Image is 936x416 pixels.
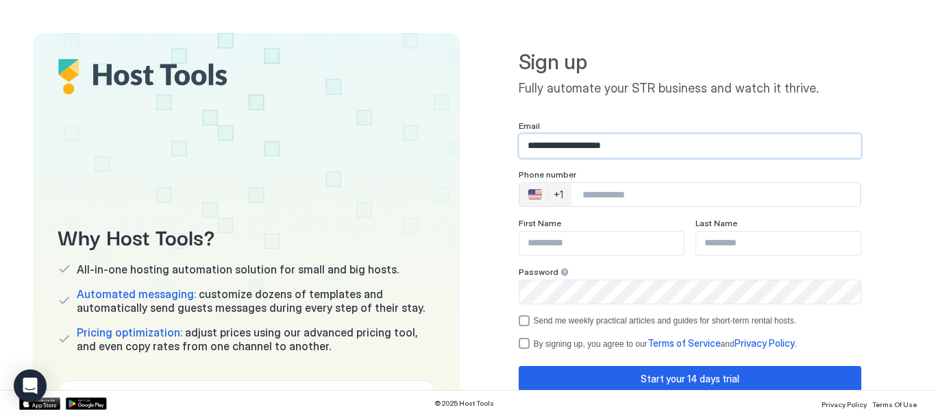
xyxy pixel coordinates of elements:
a: App Store [19,397,60,410]
span: Privacy Policy [822,400,867,408]
input: Input Field [519,280,861,304]
div: Countries button [520,183,571,206]
span: adjust prices using our advanced pricing tool, and even copy rates from one channel to another. [77,326,435,353]
a: Privacy Policy [822,396,867,411]
span: customize dozens of templates and automatically send guests messages during every step of their s... [77,287,435,315]
input: Phone Number input [571,182,860,207]
div: termsPrivacy [519,337,861,350]
span: Sign up [519,49,861,75]
a: Terms of Service [648,339,721,349]
a: Terms Of Use [872,396,917,411]
span: Phone number [519,169,576,180]
div: Send me weekly practical articles and guides for short-term rental hosts. [534,316,797,326]
span: Automated messaging: [77,287,196,301]
a: Privacy Policy [735,339,795,349]
span: Terms Of Use [872,400,917,408]
span: Email [519,121,540,131]
span: All-in-one hosting automation solution for small and big hosts. [77,262,399,276]
div: optOut [519,315,861,326]
span: First Name [519,218,561,228]
a: Google Play Store [66,397,107,410]
div: +1 [554,188,563,201]
div: Open Intercom Messenger [14,369,47,402]
span: Pricing optimization: [77,326,182,339]
input: Input Field [696,232,861,255]
span: Password [519,267,558,277]
input: Input Field [519,134,861,158]
div: By signing up, you agree to our and . [534,337,797,350]
input: Input Field [519,232,684,255]
span: © 2025 Host Tools [434,399,494,408]
button: Start your 14 days trial [519,366,861,391]
span: Fully automate your STR business and watch it thrive. [519,81,861,97]
div: 🇺🇸 [528,186,542,203]
div: Start your 14 days trial [641,371,739,386]
span: Last Name [695,218,737,228]
span: Terms of Service [648,337,721,349]
span: Privacy Policy [735,337,795,349]
span: Why Host Tools? [58,221,435,252]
